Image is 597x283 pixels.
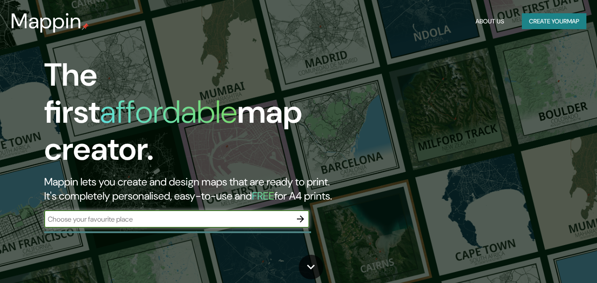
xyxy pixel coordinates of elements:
[44,214,292,224] input: Choose your favourite place
[11,9,82,34] h3: Mappin
[44,57,343,175] h1: The first map creator.
[82,23,89,30] img: mappin-pin
[522,13,586,30] button: Create yourmap
[44,175,343,203] h2: Mappin lets you create and design maps that are ready to print. It's completely personalised, eas...
[252,189,274,203] h5: FREE
[472,13,508,30] button: About Us
[100,91,237,132] h1: affordable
